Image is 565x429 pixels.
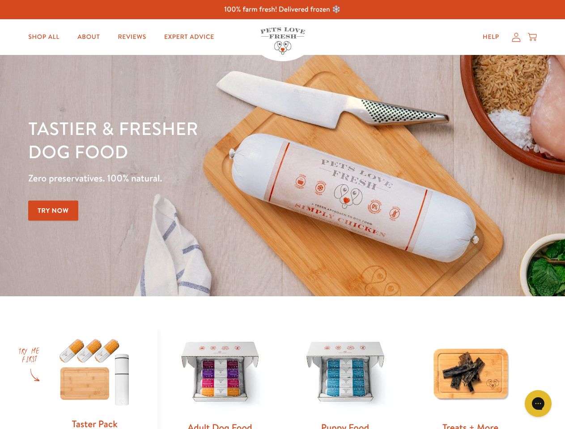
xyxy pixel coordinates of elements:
[70,28,107,46] a: About
[520,387,556,420] iframe: Gorgias live chat messenger
[157,28,221,46] a: Expert Advice
[28,201,78,221] a: Try Now
[260,27,305,55] img: Pets Love Fresh
[28,170,367,186] p: Zero preservatives. 100% natural.
[110,28,153,46] a: Reviews
[28,117,367,163] h1: Tastier & fresher dog food
[21,28,67,46] a: Shop All
[476,28,506,46] a: Help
